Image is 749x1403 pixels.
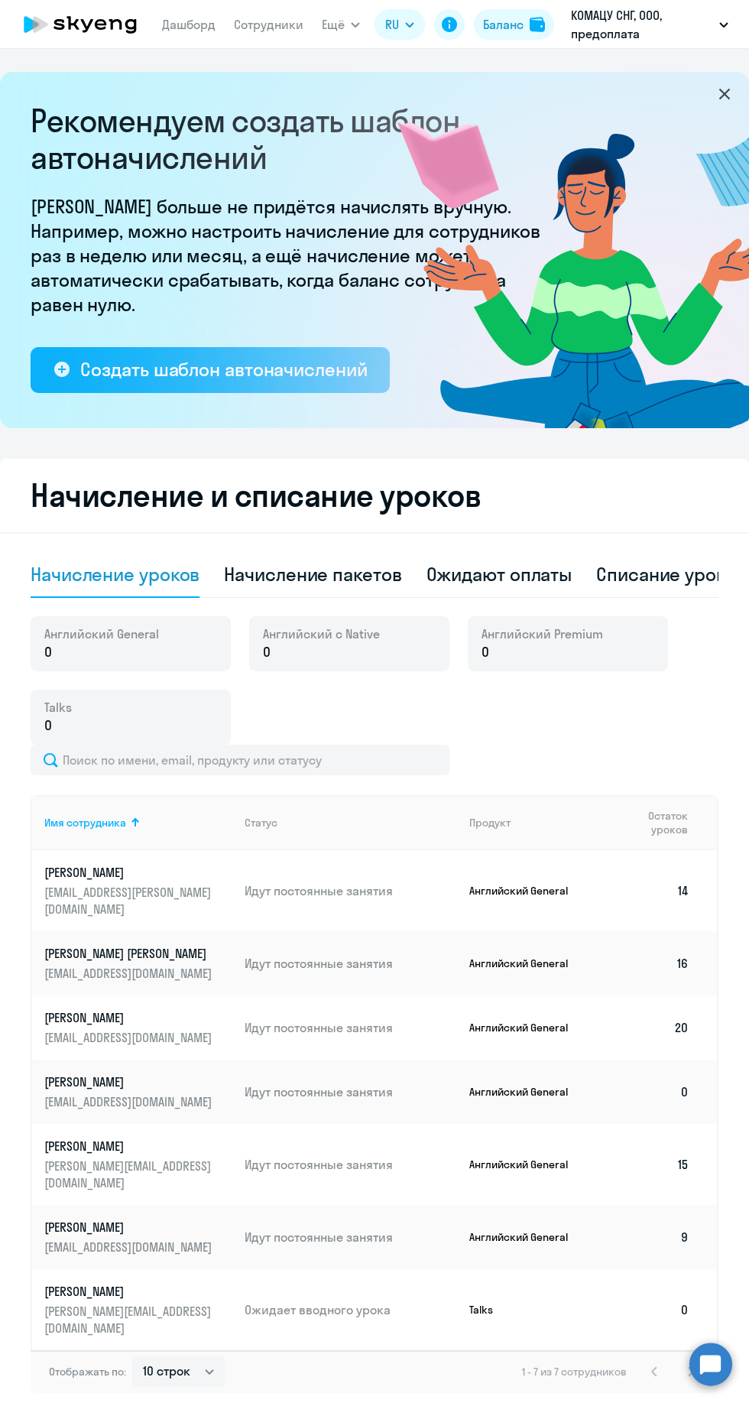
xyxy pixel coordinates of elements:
[44,1073,232,1110] a: [PERSON_NAME][EMAIL_ADDRESS][DOMAIN_NAME]
[44,1283,232,1336] a: [PERSON_NAME][PERSON_NAME][EMAIL_ADDRESS][DOMAIN_NAME]
[596,562,746,586] div: Списание уроков
[245,1301,457,1318] p: Ожидает вводного урока
[245,1019,457,1036] p: Идут постоянные занятия
[263,625,380,642] span: Английский с Native
[162,17,216,32] a: Дашборд
[263,642,271,662] span: 0
[44,816,126,830] div: Имя сотрудника
[322,15,345,34] span: Ещё
[44,1283,216,1300] p: [PERSON_NAME]
[245,816,457,830] div: Статус
[44,864,216,881] p: [PERSON_NAME]
[483,15,524,34] div: Баланс
[44,864,232,917] a: [PERSON_NAME][EMAIL_ADDRESS][PERSON_NAME][DOMAIN_NAME]
[245,816,277,830] div: Статус
[44,1029,216,1046] p: [EMAIL_ADDRESS][DOMAIN_NAME]
[31,194,550,317] p: [PERSON_NAME] больше не придётся начислять вручную. Например, можно настроить начисление для сотр...
[474,9,554,40] button: Балансbalance
[234,17,303,32] a: Сотрудники
[44,1138,216,1155] p: [PERSON_NAME]
[44,1073,216,1090] p: [PERSON_NAME]
[469,1085,584,1099] p: Английский General
[44,1158,216,1191] p: [PERSON_NAME][EMAIL_ADDRESS][DOMAIN_NAME]
[44,699,72,716] span: Talks
[44,965,216,982] p: [EMAIL_ADDRESS][DOMAIN_NAME]
[31,562,199,586] div: Начисление уроков
[611,809,702,836] div: Остаток уроков
[469,1158,584,1171] p: Английский General
[44,1093,216,1110] p: [EMAIL_ADDRESS][DOMAIN_NAME]
[599,931,702,995] td: 16
[80,357,367,382] div: Создать шаблон автоначислений
[224,562,401,586] div: Начисление пакетов
[245,1156,457,1173] p: Идут постоянные занятия
[469,956,584,970] p: Английский General
[44,884,216,917] p: [EMAIL_ADDRESS][PERSON_NAME][DOMAIN_NAME]
[44,1138,232,1191] a: [PERSON_NAME][PERSON_NAME][EMAIL_ADDRESS][DOMAIN_NAME]
[481,625,603,642] span: Английский Premium
[44,945,216,962] p: [PERSON_NAME] [PERSON_NAME]
[469,816,599,830] div: Продукт
[522,1365,627,1379] span: 1 - 7 из 7 сотрудников
[44,1219,232,1255] a: [PERSON_NAME][EMAIL_ADDRESS][DOMAIN_NAME]
[599,1205,702,1269] td: 9
[44,625,159,642] span: Английский General
[44,1303,216,1336] p: [PERSON_NAME][EMAIL_ADDRESS][DOMAIN_NAME]
[599,850,702,931] td: 14
[530,17,545,32] img: balance
[245,882,457,899] p: Идут постоянные занятия
[44,1239,216,1255] p: [EMAIL_ADDRESS][DOMAIN_NAME]
[469,884,584,898] p: Английский General
[44,642,52,662] span: 0
[44,1009,232,1046] a: [PERSON_NAME][EMAIL_ADDRESS][DOMAIN_NAME]
[245,1229,457,1245] p: Идут постоянные занятия
[611,809,688,836] span: Остаток уроков
[571,6,713,43] p: КОМАЦУ СНГ, ООО, предоплата
[469,1021,584,1034] p: Английский General
[44,1219,216,1236] p: [PERSON_NAME]
[599,1060,702,1124] td: 0
[385,15,399,34] span: RU
[245,955,457,972] p: Идут постоянные занятия
[31,745,449,775] input: Поиск по имени, email, продукту или статусу
[599,1124,702,1205] td: 15
[44,945,232,982] a: [PERSON_NAME] [PERSON_NAME][EMAIL_ADDRESS][DOMAIN_NAME]
[322,9,360,40] button: Ещё
[245,1083,457,1100] p: Идут постоянные занятия
[31,347,390,393] button: Создать шаблон автоначислений
[469,1303,584,1317] p: Talks
[426,562,572,586] div: Ожидают оплаты
[374,9,425,40] button: RU
[563,6,736,43] button: КОМАЦУ СНГ, ООО, предоплата
[44,1009,216,1026] p: [PERSON_NAME]
[44,816,232,830] div: Имя сотрудника
[481,642,489,662] span: 0
[31,477,718,514] h2: Начисление и списание уроков
[49,1365,126,1379] span: Отображать по:
[599,1269,702,1350] td: 0
[469,1230,584,1244] p: Английский General
[469,816,511,830] div: Продукт
[44,716,52,736] span: 0
[599,995,702,1060] td: 20
[31,102,550,176] h2: Рекомендуем создать шаблон автоначислений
